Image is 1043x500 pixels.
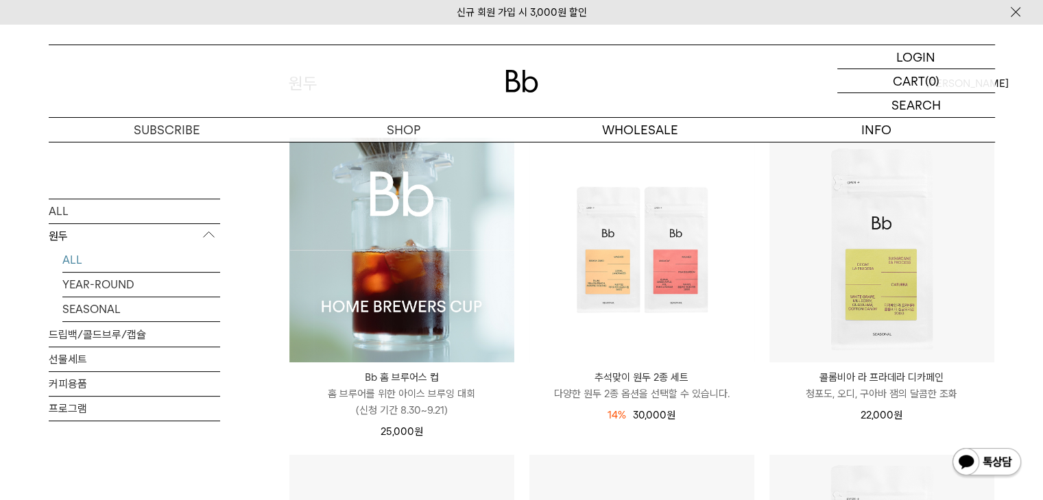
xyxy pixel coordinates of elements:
[289,369,514,386] p: Bb 홈 브루어스 컵
[769,369,994,386] p: 콜롬비아 라 프라데라 디카페인
[381,425,423,438] span: 25,000
[951,447,1022,479] img: 카카오톡 채널 1:1 채팅 버튼
[49,323,220,347] a: 드립백/콜드브루/캡슐
[894,409,902,421] span: 원
[893,69,925,92] p: CART
[505,70,538,92] img: 로고
[769,369,994,402] a: 콜롬비아 라 프라데라 디카페인 청포도, 오디, 구아바 잼의 달콤한 조화
[633,409,675,421] span: 30,000
[49,397,220,421] a: 프로그램
[62,248,220,272] a: ALL
[62,297,220,321] a: SEASONAL
[49,372,220,396] a: 커피용품
[529,138,754,362] img: 추석맞이 원두 2종 세트
[529,386,754,402] p: 다양한 원두 2종 옵션을 선택할 수 있습니다.
[414,425,423,438] span: 원
[529,369,754,386] p: 추석맞이 원두 2종 세트
[289,369,514,418] a: Bb 홈 브루어스 컵 홈 브루어를 위한 아이스 브루잉 대회(신청 기간 8.30~9.21)
[529,369,754,402] a: 추석맞이 원두 2종 세트 다양한 원두 2종 옵션을 선택할 수 있습니다.
[837,45,995,69] a: LOGIN
[62,273,220,297] a: YEAR-ROUND
[769,386,994,402] p: 청포도, 오디, 구아바 잼의 달콤한 조화
[289,386,514,418] p: 홈 브루어를 위한 아이스 브루잉 대회 (신청 기간 8.30~9.21)
[285,118,522,142] a: SHOP
[49,347,220,371] a: 선물세트
[289,138,514,362] a: Bb 홈 브루어스 컵
[891,93,941,117] p: SEARCH
[769,138,994,362] img: 콜롬비아 라 프라데라 디카페인
[522,118,758,142] p: WHOLESALE
[896,45,935,68] p: LOGIN
[49,199,220,223] a: ALL
[758,118,995,142] p: INFO
[667,409,675,421] span: 원
[49,118,285,142] a: SUBSCRIBE
[925,69,939,92] p: (0)
[608,407,626,423] div: 14%
[289,138,514,362] img: 1000001223_add2_021.jpg
[837,69,995,93] a: CART (0)
[49,224,220,249] p: 원두
[861,409,902,421] span: 22,000
[457,6,587,18] a: 신규 회원 가입 시 3,000원 할인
